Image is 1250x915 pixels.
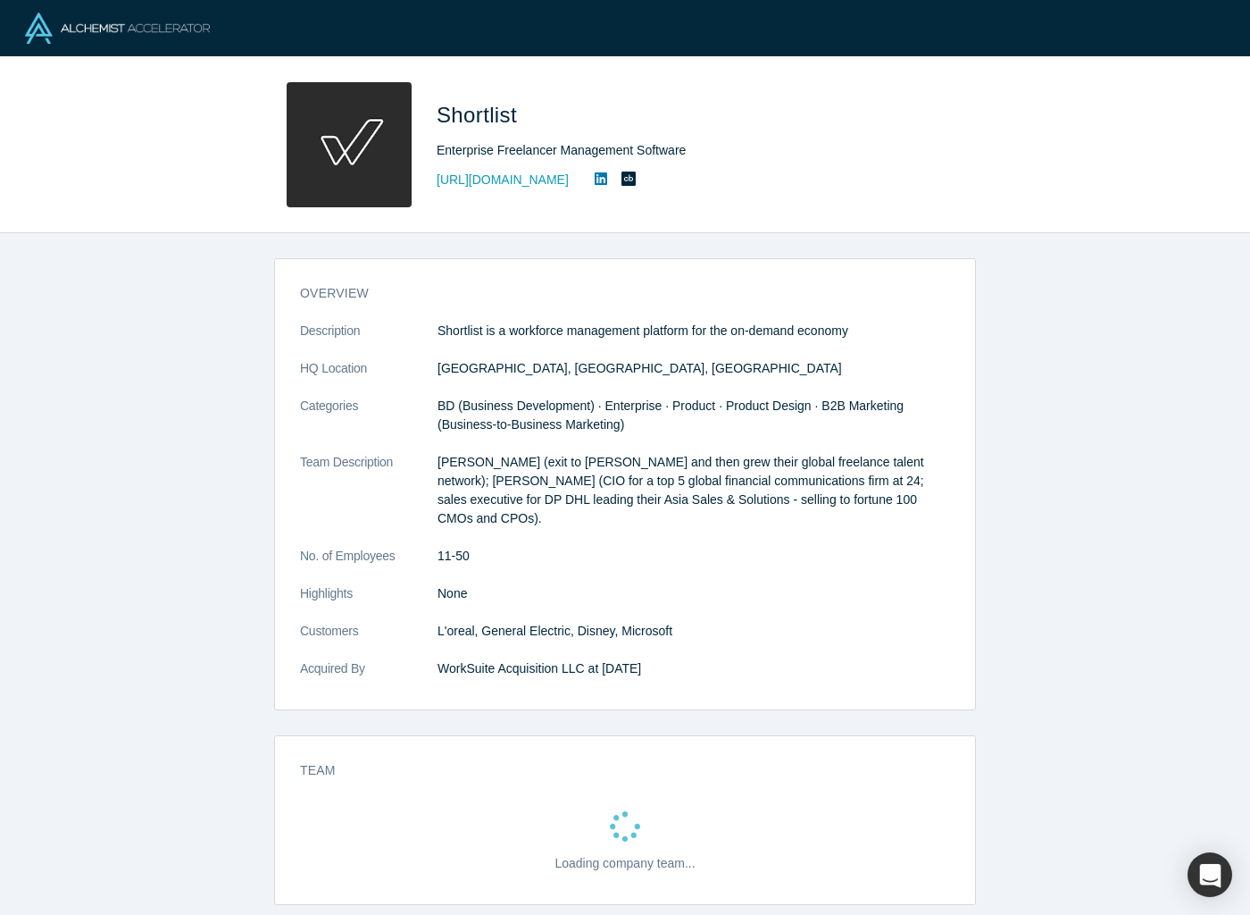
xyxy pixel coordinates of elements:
dt: Categories [300,397,437,453]
span: BD (Business Development) · Enterprise · Product · Product Design · B2B Marketing (Business-to-Bu... [437,399,904,432]
dt: Highlights [300,584,437,622]
dd: WorkSuite Acquisition LLC at [DATE] [437,659,950,678]
dt: No. of Employees [300,547,437,584]
dd: L'oreal, General Electric, Disney, Microsoft [437,622,950,641]
img: Alchemist Logo [25,13,210,44]
a: [URL][DOMAIN_NAME] [437,171,569,189]
p: Shortlist is a workforce management platform for the on-demand economy [437,322,950,340]
dd: 11-50 [437,547,950,566]
h3: overview [300,284,925,303]
img: Shortlist's Logo [287,82,412,207]
h3: Team [300,761,925,780]
dt: Customers [300,622,437,659]
dt: HQ Location [300,359,437,397]
span: Shortlist [437,103,523,127]
dt: Team Description [300,453,437,547]
p: [PERSON_NAME] (exit to [PERSON_NAME] and then grew their global freelance talent network); [PERSO... [437,453,950,528]
p: None [437,584,950,603]
dt: Acquired By [300,659,437,697]
dd: [GEOGRAPHIC_DATA], [GEOGRAPHIC_DATA], [GEOGRAPHIC_DATA] [437,359,950,378]
dt: Description [300,322,437,359]
p: Loading company team... [554,854,695,873]
div: Enterprise Freelancer Management Software [437,141,937,160]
